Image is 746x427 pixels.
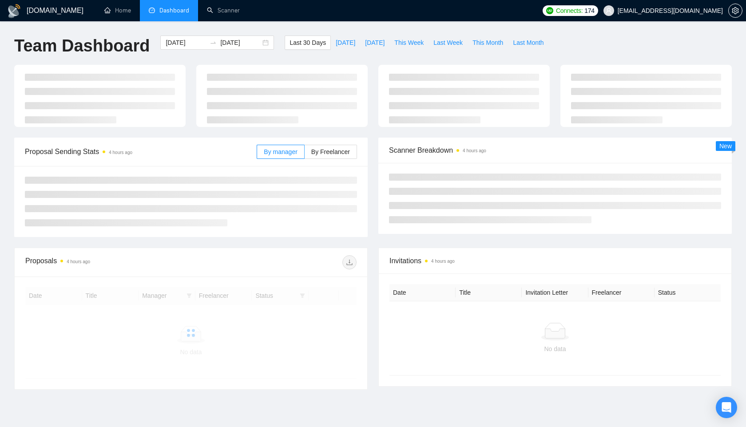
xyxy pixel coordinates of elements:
[365,38,385,47] span: [DATE]
[389,255,721,266] span: Invitations
[104,7,131,14] a: homeHome
[431,259,455,264] time: 4 hours ago
[394,38,424,47] span: This Week
[220,38,261,47] input: End date
[210,39,217,46] span: swap-right
[468,36,508,50] button: This Month
[311,148,350,155] span: By Freelancer
[433,38,463,47] span: Last Week
[729,7,742,14] span: setting
[463,148,486,153] time: 4 hours ago
[588,284,655,301] th: Freelancer
[522,284,588,301] th: Invitation Letter
[389,284,456,301] th: Date
[290,38,326,47] span: Last 30 Days
[389,145,721,156] span: Scanner Breakdown
[166,38,206,47] input: Start date
[606,8,612,14] span: user
[584,6,594,16] span: 174
[719,142,732,150] span: New
[331,36,360,50] button: [DATE]
[429,36,468,50] button: Last Week
[25,255,191,269] div: Proposals
[25,146,257,157] span: Proposal Sending Stats
[508,36,548,50] button: Last Month
[159,7,189,14] span: Dashboard
[655,284,721,301] th: Status
[513,38,544,47] span: Last Month
[456,284,522,301] th: Title
[389,36,429,50] button: This Week
[207,7,240,14] a: searchScanner
[472,38,503,47] span: This Month
[67,259,90,264] time: 4 hours ago
[360,36,389,50] button: [DATE]
[728,4,742,18] button: setting
[210,39,217,46] span: to
[728,7,742,14] a: setting
[285,36,331,50] button: Last 30 Days
[336,38,355,47] span: [DATE]
[556,6,583,16] span: Connects:
[149,7,155,13] span: dashboard
[716,397,737,418] div: Open Intercom Messenger
[397,344,714,354] div: No data
[109,150,132,155] time: 4 hours ago
[264,148,297,155] span: By manager
[14,36,150,56] h1: Team Dashboard
[7,4,21,18] img: logo
[546,7,553,14] img: upwork-logo.png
